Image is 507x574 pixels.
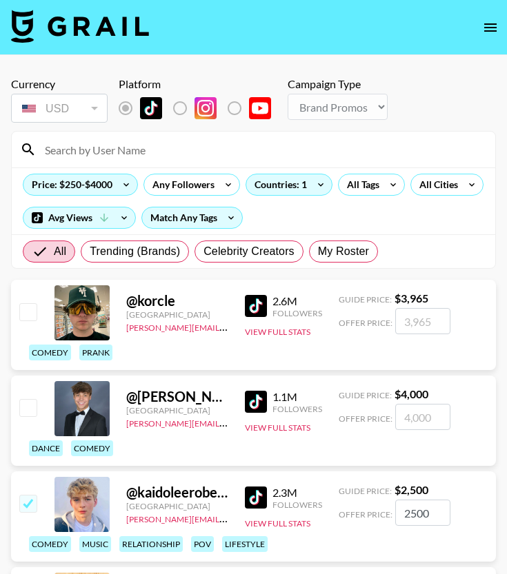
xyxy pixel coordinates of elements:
strong: $ 3,965 [395,291,428,305]
div: comedy [29,536,71,552]
a: [PERSON_NAME][EMAIL_ADDRESS][DOMAIN_NAME] [126,320,330,333]
div: USD [14,96,105,121]
div: All Cities [411,174,461,195]
a: [PERSON_NAME][EMAIL_ADDRESS][DOMAIN_NAME] [126,416,330,429]
button: View Full Stats [245,327,310,337]
span: Guide Price: [339,390,392,400]
div: Match Any Tags [142,207,242,228]
img: Instagram [195,97,217,119]
span: Guide Price: [339,294,392,305]
div: [GEOGRAPHIC_DATA] [126,501,228,511]
div: relationship [119,536,183,552]
img: TikTok [140,97,162,119]
strong: $ 4,000 [395,387,428,400]
div: Avg Views [23,207,135,228]
div: [GEOGRAPHIC_DATA] [126,309,228,320]
button: View Full Stats [245,518,310,529]
div: Followers [272,404,322,414]
button: open drawer [477,14,504,41]
div: [GEOGRAPHIC_DATA] [126,405,228,416]
div: comedy [71,440,113,456]
img: TikTok [245,295,267,317]
div: @ korcle [126,292,228,309]
div: 2.3M [272,486,322,500]
div: @ [PERSON_NAME].[PERSON_NAME] [126,388,228,405]
div: prank [79,345,112,360]
div: Currency [11,77,108,91]
div: lifestyle [222,536,268,552]
div: Price: $250-$4000 [23,174,137,195]
div: All Tags [339,174,382,195]
div: Campaign Type [288,77,388,91]
div: 1.1M [272,390,322,404]
span: Offer Price: [339,413,392,424]
span: Offer Price: [339,509,392,520]
div: Followers [272,500,322,510]
div: Countries: 1 [246,174,332,195]
input: Search by User Name [37,139,487,161]
div: 2.6M [272,294,322,308]
span: Guide Price: [339,486,392,496]
div: Currency is locked to USD [11,91,108,125]
div: pov [191,536,214,552]
input: 4,000 [395,404,450,430]
strong: $ 2,500 [395,483,428,496]
span: Trending (Brands) [90,243,180,260]
div: comedy [29,345,71,360]
img: TikTok [245,391,267,413]
img: Grail Talent [11,10,149,43]
span: Celebrity Creators [203,243,295,260]
button: View Full Stats [245,422,310,433]
div: Followers [272,308,322,318]
span: Offer Price: [339,318,392,328]
a: [PERSON_NAME][EMAIL_ADDRESS][DOMAIN_NAME] [126,511,330,524]
div: music [79,536,111,552]
div: dance [29,440,63,456]
div: Any Followers [144,174,217,195]
input: 3,965 [395,308,450,334]
div: @ kaidoleerobertslife [126,484,228,501]
img: YouTube [249,97,271,119]
input: 2,500 [395,500,450,526]
span: My Roster [318,243,369,260]
div: List locked to TikTok. [119,94,282,123]
div: Platform [119,77,282,91]
span: All [54,243,66,260]
img: TikTok [245,486,267,509]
